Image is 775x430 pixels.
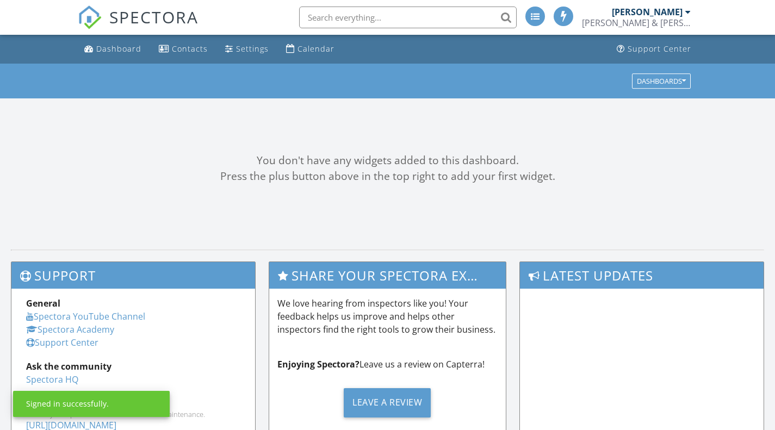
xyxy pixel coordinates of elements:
[26,323,114,335] a: Spectora Academy
[26,336,98,348] a: Support Center
[236,43,269,54] div: Settings
[628,43,691,54] div: Support Center
[637,77,686,85] div: Dashboards
[632,73,691,89] button: Dashboards
[11,169,764,184] div: Press the plus button above in the top right to add your first widget.
[11,153,764,169] div: You don't have any widgets added to this dashboard.
[26,410,240,419] div: Check system performance and scheduled maintenance.
[269,262,506,289] h3: Share Your Spectora Experience
[221,39,273,59] a: Settings
[26,297,60,309] strong: General
[520,262,764,289] h3: Latest Updates
[344,388,431,417] div: Leave a Review
[26,373,78,385] a: Spectora HQ
[109,5,199,28] span: SPECTORA
[26,398,109,409] div: Signed in successfully.
[26,360,240,373] div: Ask the community
[282,39,339,59] a: Calendar
[582,17,691,28] div: Bryan & Bryan Inspections
[277,358,498,371] p: Leave us a review on Capterra!
[172,43,208,54] div: Contacts
[297,43,334,54] div: Calendar
[26,310,145,322] a: Spectora YouTube Channel
[78,5,102,29] img: The Best Home Inspection Software - Spectora
[277,358,359,370] strong: Enjoying Spectora?
[612,7,683,17] div: [PERSON_NAME]
[154,39,212,59] a: Contacts
[11,262,255,289] h3: Support
[612,39,696,59] a: Support Center
[96,43,141,54] div: Dashboard
[80,39,146,59] a: Dashboard
[78,15,199,38] a: SPECTORA
[277,297,498,336] p: We love hearing from inspectors like you! Your feedback helps us improve and helps other inspecto...
[277,379,498,426] a: Leave a Review
[299,7,517,28] input: Search everything...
